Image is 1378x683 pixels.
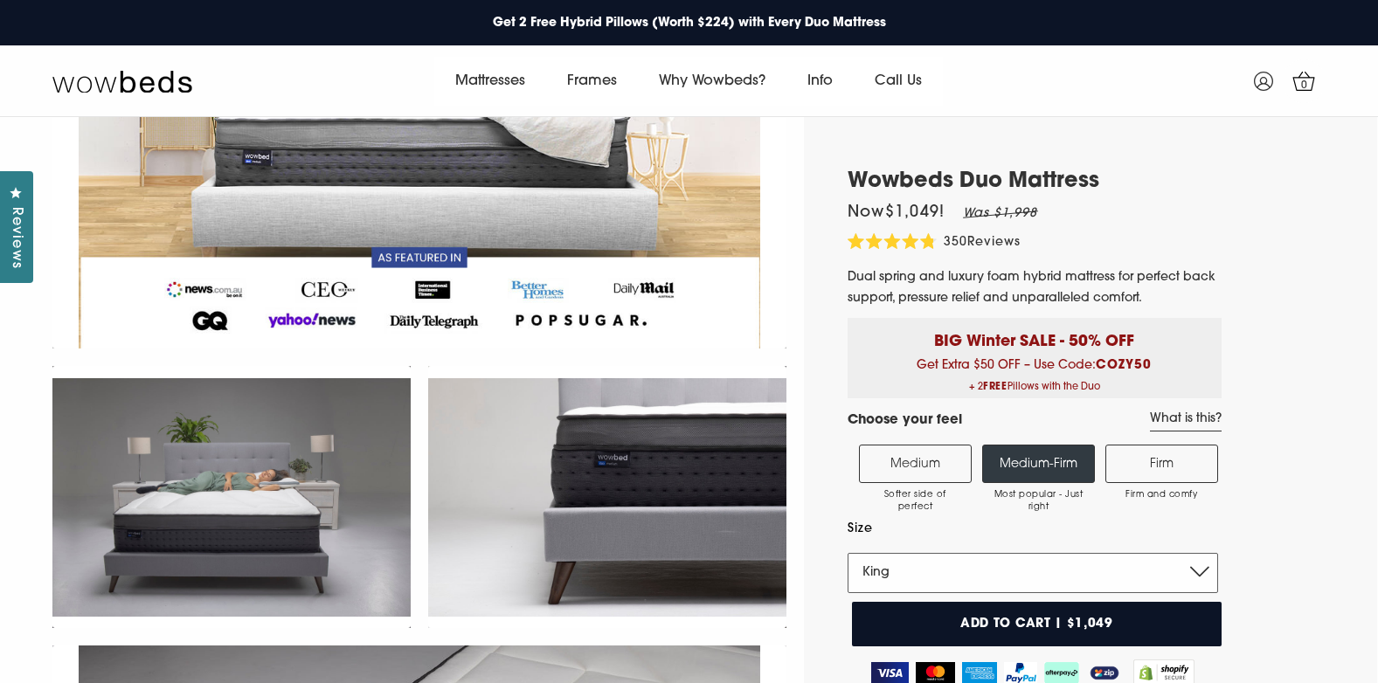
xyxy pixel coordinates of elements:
[848,271,1215,305] span: Dual spring and luxury foam hybrid mattress for perfect back support, pressure relief and unparal...
[861,359,1208,398] span: Get Extra $50 OFF – Use Code:
[859,445,972,483] label: Medium
[546,57,638,106] a: Frames
[52,69,192,93] img: Wow Beds Logo
[848,411,962,431] h4: Choose your feel
[967,236,1021,249] span: Reviews
[963,207,1038,220] em: Was $1,998
[869,489,962,514] span: Softer side of perfect
[1282,59,1326,103] a: 0
[852,602,1222,646] button: Add to cart | $1,049
[848,518,1218,540] label: Size
[861,376,1208,398] span: + 2 Pillows with the Duo
[861,318,1208,354] p: BIG Winter SALE - 50% OFF
[992,489,1085,514] span: Most popular - Just right
[4,207,27,269] span: Reviews
[848,169,1222,195] h1: Wowbeds Duo Mattress
[944,236,967,249] span: 350
[848,205,945,221] span: Now $1,049 !
[982,445,1095,483] label: Medium-Firm
[1105,445,1218,483] label: Firm
[638,57,786,106] a: Why Wowbeds?
[1150,411,1222,431] a: What is this?
[983,383,1008,392] b: FREE
[854,57,943,106] a: Call Us
[1115,489,1208,501] span: Firm and comfy
[434,57,546,106] a: Mattresses
[786,57,854,106] a: Info
[848,233,1021,253] div: 350Reviews
[484,5,895,41] a: Get 2 Free Hybrid Pillows (Worth $224) with Every Duo Mattress
[1096,359,1152,372] b: COZY50
[1296,77,1313,94] span: 0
